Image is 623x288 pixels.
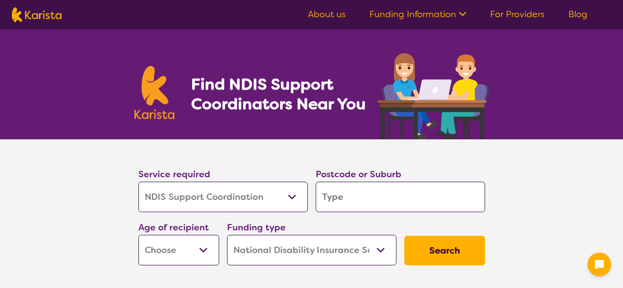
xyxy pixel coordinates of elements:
a: For Providers [490,8,545,20]
label: Funding type [227,222,286,233]
label: Postcode or Suburb [316,168,401,180]
label: Age of recipient [138,222,209,233]
img: support-coordination [378,53,489,139]
label: Service required [138,168,210,180]
button: Search [404,236,485,265]
img: Karista logo [12,7,62,22]
input: Type [316,182,485,212]
img: Karista logo [134,66,175,119]
a: About us [308,8,346,20]
h1: Find NDIS Support Coordinators Near You [191,74,373,114]
a: Funding Information [369,8,466,20]
a: Blog [568,8,588,20]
